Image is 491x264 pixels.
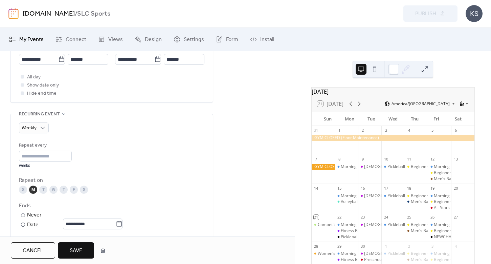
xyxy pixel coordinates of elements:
[434,234,486,240] div: NEWCHAA Volleyball Game
[411,193,488,199] div: Beginner/Intermediate Pickleball Drop-in
[39,186,47,194] div: T
[318,251,382,257] div: Women's Adult Basketball Drop-in
[407,215,412,220] div: 25
[335,257,358,263] div: Fitness Bootcamp class
[341,199,405,205] div: Volleyball Open Gym (Semi-Comp)
[358,193,381,199] div: Ladies Pickleball
[430,128,435,133] div: 5
[27,73,41,81] span: All day
[407,157,412,162] div: 11
[108,36,123,44] span: Views
[314,186,319,191] div: 14
[335,222,358,228] div: Morning Pickleball Drop-in
[407,244,412,249] div: 2
[335,251,358,257] div: Morning Pickleball Drop-in
[27,90,57,98] span: Hide end time
[364,193,427,199] div: [DEMOGRAPHIC_DATA] Pickleball
[312,222,335,228] div: Competitive Volleyball Drop-in
[428,176,451,182] div: Men's Basketball OPEN GYM
[383,215,388,220] div: 24
[70,186,78,194] div: F
[11,242,55,259] a: Cancel
[360,215,365,220] div: 23
[360,186,365,191] div: 16
[4,30,49,49] a: My Events
[317,112,339,126] div: Sun
[358,164,381,170] div: Ladies Pickleball
[29,186,37,194] div: M
[337,215,342,220] div: 22
[314,157,319,162] div: 7
[428,170,451,176] div: Beginner/Intermediate Pickleball Drop-in
[428,193,451,199] div: Morning Pickleball
[407,128,412,133] div: 4
[360,128,365,133] div: 2
[411,257,458,263] div: Men's Basketball League
[93,30,128,49] a: Views
[23,247,43,255] span: Cancel
[312,251,335,257] div: Women's Adult Basketball Drop-in
[430,157,435,162] div: 12
[428,228,451,234] div: Beginner/Intermediate Pickleball Drop-in
[405,228,428,234] div: Men's Basketball League
[337,186,342,191] div: 15
[360,244,365,249] div: 30
[70,247,82,255] span: Save
[358,222,381,228] div: Ladies Pickleball
[405,199,428,205] div: Men's Basketball Drop-in
[411,199,458,205] div: Men's Basketball Drop-in
[314,128,319,133] div: 31
[339,112,360,126] div: Mon
[130,30,167,49] a: Design
[404,112,425,126] div: Thu
[382,112,404,126] div: Wed
[19,186,27,194] div: S
[428,222,451,228] div: Morning Pickleball
[360,112,382,126] div: Tue
[19,176,203,185] div: Repeat on
[392,102,450,106] span: America/[GEOGRAPHIC_DATA]
[50,30,91,49] a: Connect
[80,186,88,194] div: S
[387,251,425,257] div: Pickleball (Morning)
[405,251,428,257] div: Beginner/Intermediate Pickleball Drop-in
[66,36,86,44] span: Connect
[447,112,469,126] div: Sat
[27,81,59,90] span: Show date only
[405,193,428,199] div: Beginner/Intermediate Pickleball Drop-in
[434,164,468,170] div: Morning Pickleball
[430,215,435,220] div: 26
[184,36,204,44] span: Settings
[312,135,474,141] div: GYM CLOSED (Floor Maintenance)
[428,257,451,263] div: Beginner/Intermediate Pickleball Drop-in
[364,222,427,228] div: [DEMOGRAPHIC_DATA] Pickleball
[318,222,375,228] div: Competitive Volleyball Drop-in
[426,112,447,126] div: Fri
[75,7,77,20] b: /
[312,164,335,170] div: GYM CLOSED (Floor Maintenance)
[19,142,70,150] div: Repeat every
[434,176,488,182] div: Men's Basketball OPEN GYM
[169,30,209,49] a: Settings
[411,251,488,257] div: Beginner/Intermediate Pickleball Drop-in
[381,222,405,228] div: Pickleball (Morning)
[245,30,279,49] a: Install
[358,257,381,263] div: Preschool Open Gym
[466,5,483,22] div: KS
[19,202,203,210] div: Ends
[364,164,427,170] div: [DEMOGRAPHIC_DATA] Pickleball
[434,222,468,228] div: Morning Pickleball
[23,7,75,20] a: [DOMAIN_NAME]
[453,186,458,191] div: 20
[453,157,458,162] div: 13
[8,8,19,19] img: logo
[411,228,458,234] div: Men's Basketball League
[358,251,381,257] div: Ladies Pickleball
[77,7,110,20] b: SLC Sports
[337,157,342,162] div: 8
[314,215,319,220] div: 21
[49,186,58,194] div: W
[405,222,428,228] div: Beginner/Intermediate Pickleball Drop-in
[211,30,243,49] a: Form
[383,244,388,249] div: 1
